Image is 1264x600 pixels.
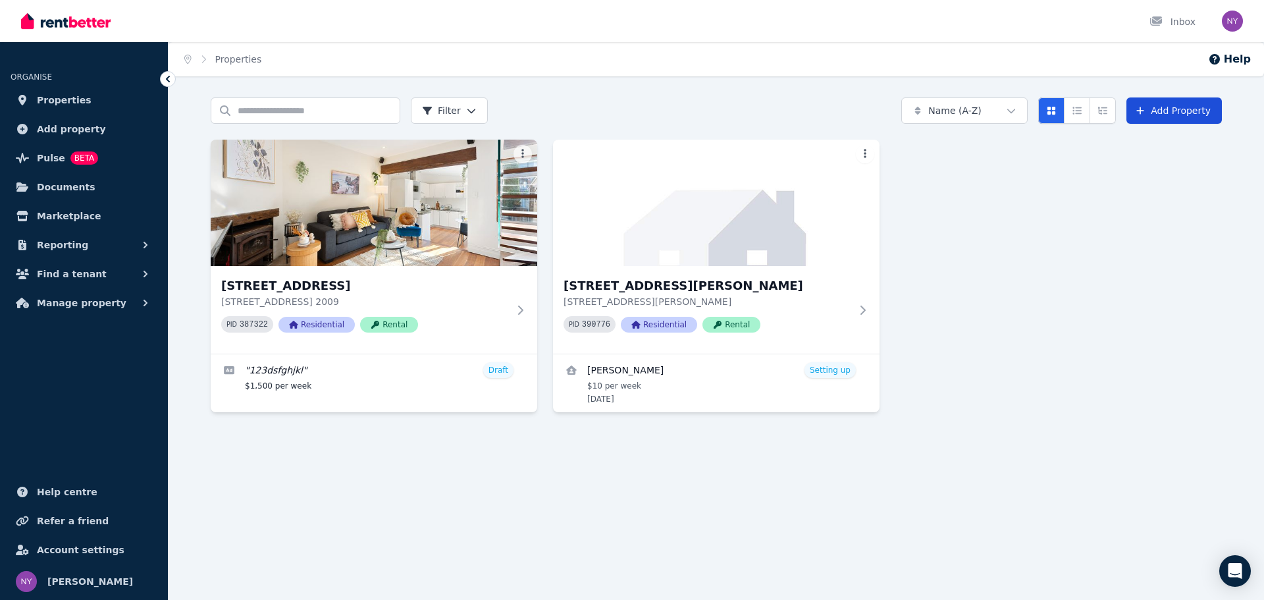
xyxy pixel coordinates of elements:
button: More options [513,145,532,163]
span: Properties [37,92,92,108]
span: Marketplace [37,208,101,224]
a: 117 Churchill St, Maryborough[STREET_ADDRESS][PERSON_NAME][STREET_ADDRESS][PERSON_NAME]PID 390776... [553,140,880,354]
div: Inbox [1149,15,1196,28]
a: PulseBETA [11,145,157,171]
span: Account settings [37,542,124,558]
a: Marketplace [11,203,157,229]
a: Properties [215,54,262,65]
button: More options [856,145,874,163]
img: Naomi Yeung [1222,11,1243,32]
span: Find a tenant [37,266,107,282]
div: Open Intercom Messenger [1219,555,1251,587]
span: Documents [37,179,95,195]
span: ORGANISE [11,72,52,82]
span: BETA [70,151,98,165]
img: 117 Churchill St, Maryborough [553,140,880,266]
small: PID [226,321,237,328]
h3: [STREET_ADDRESS][PERSON_NAME] [564,277,851,295]
nav: Breadcrumb [169,42,277,76]
img: 55 Little Mount St, Pyrmont [211,140,537,266]
button: Manage property [11,290,157,316]
span: Filter [422,104,461,117]
span: Manage property [37,295,126,311]
div: View options [1038,97,1116,124]
span: Residential [621,317,697,333]
a: Help centre [11,479,157,505]
code: 387322 [240,320,268,329]
code: 390776 [582,320,610,329]
button: Name (A-Z) [901,97,1028,124]
a: Documents [11,174,157,200]
a: Refer a friend [11,508,157,534]
span: [PERSON_NAME] [47,574,133,589]
img: RentBetter [21,11,111,31]
small: PID [569,321,579,328]
span: Add property [37,121,106,137]
a: Add property [11,116,157,142]
button: Help [1208,51,1251,67]
a: Edit listing: 123dsfghjkl [211,354,537,399]
span: Reporting [37,237,88,253]
button: Expanded list view [1090,97,1116,124]
button: Card view [1038,97,1065,124]
a: Properties [11,87,157,113]
span: Rental [702,317,760,333]
a: Account settings [11,537,157,563]
button: Find a tenant [11,261,157,287]
a: Add Property [1126,97,1222,124]
span: Help centre [37,484,97,500]
p: [STREET_ADDRESS][PERSON_NAME] [564,295,851,308]
span: Rental [360,317,418,333]
button: Reporting [11,232,157,258]
span: Residential [278,317,355,333]
a: 55 Little Mount St, Pyrmont[STREET_ADDRESS][STREET_ADDRESS] 2009PID 387322ResidentialRental [211,140,537,354]
h3: [STREET_ADDRESS] [221,277,508,295]
p: [STREET_ADDRESS] 2009 [221,295,508,308]
button: Filter [411,97,488,124]
img: Naomi Yeung [16,571,37,592]
span: Pulse [37,150,65,166]
span: Refer a friend [37,513,109,529]
a: View details for Phoebe Y [553,354,880,412]
span: Name (A-Z) [928,104,982,117]
button: Compact list view [1064,97,1090,124]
